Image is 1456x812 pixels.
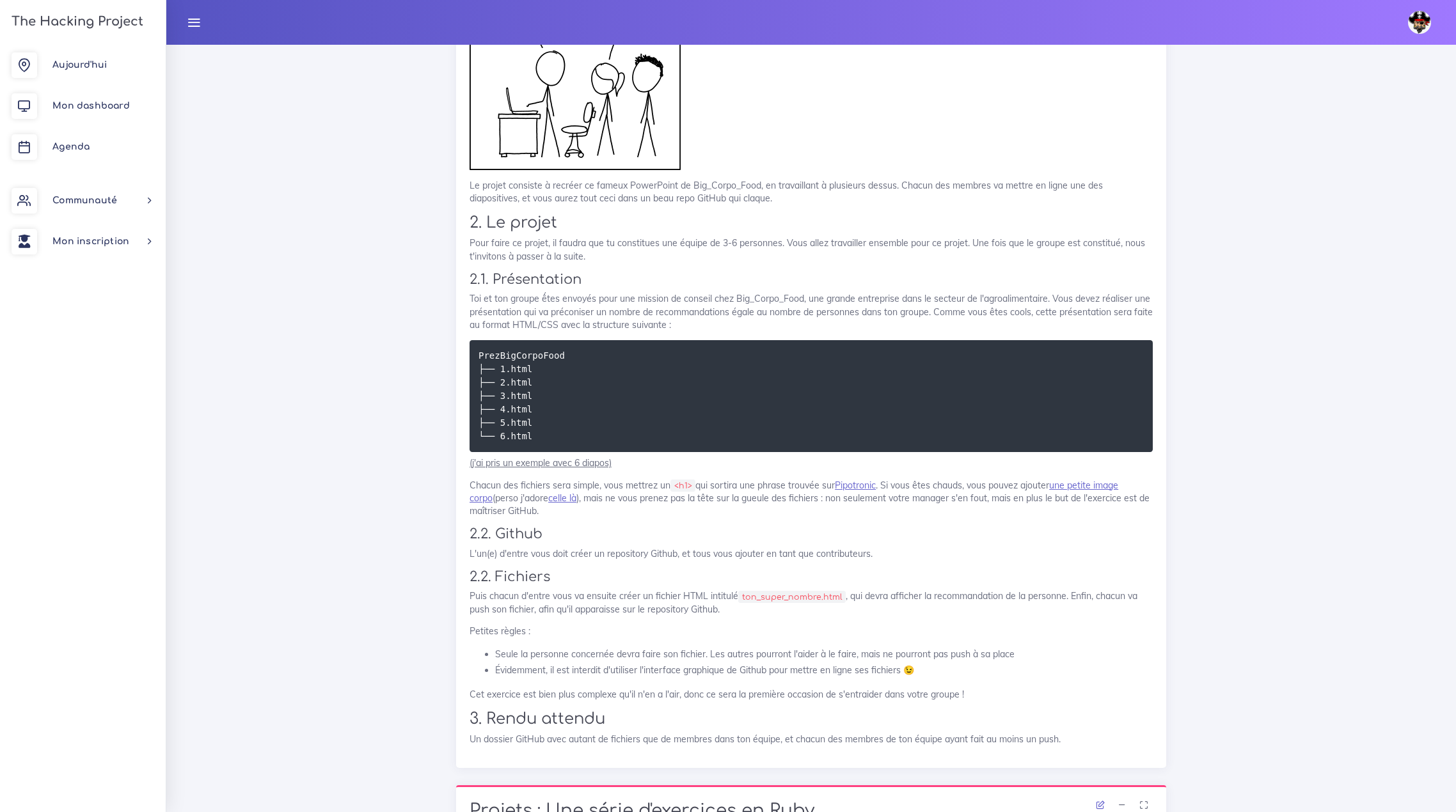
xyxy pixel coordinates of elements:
img: avatar [1408,11,1431,34]
span: Aujourd'hui [52,60,107,70]
p: Le projet consiste à recréer ce fameux PowerPoint de Big_Corpo_Food, en travaillant à plusieurs d... [470,179,1153,205]
code: <h1> [670,480,695,492]
h2: 2. Le projet [470,214,1153,232]
h3: 2.2. Github [470,526,1153,542]
span: Mon dashboard [52,101,130,111]
p: Chacun des fichiers sera simple, vous mettrez un qui sortira une phrase trouvée sur . Si vous ête... [470,479,1153,518]
h3: 2.1. Présentation [470,272,1153,288]
code: PrezBigCorpoFood ├── 1.html ├── 2.html ├── 3.html ├── 4.html ├── 5.html └── 6.html [479,348,565,443]
p: Un dossier GitHub avec autant de fichiers que de membres dans ton équipe, et chacun des membres d... [470,733,1153,746]
span: Agenda [52,142,90,152]
p: Petites règles : [470,625,1153,637]
h3: 2.2. Fichiers [470,569,1153,585]
code: ton_super_nombre.html [738,591,846,604]
span: Mon inscription [52,237,129,246]
p: Puis chacun d'entre vous va ensuite créer un fichier HTML intitulé , qui devra afficher la recomm... [470,589,1153,616]
p: Pour faire ce projet, il faudra que tu constitues une équipe de 3-6 personnes. Vous allez travail... [470,237,1153,263]
h3: The Hacking Project [8,15,143,29]
li: Évidemment, il est interdit d'utiliser l'interface graphique de Github pour mettre en ligne ses f... [495,662,1153,678]
p: L'un(e) d'entre vous doit créer un repository Github, et tous vous ajouter en tant que contribute... [470,547,1153,560]
u: (j'ai pris un exemple avec 6 diapos) [470,457,612,469]
h2: 3. Rendu attendu [470,710,1153,728]
span: Communauté [52,196,117,205]
li: Seule la personne concernée devra faire son fichier. Les autres pourront l'aider à le faire, mais... [495,646,1153,662]
p: Cet exercice est bien plus complexe qu'il n'en a l'air, donc ce sera la première occasion de s'en... [470,688,1153,701]
a: celle là [548,492,576,504]
p: Toi et ton groupe ếtes envoyés pour une mission de conseil chez Big_Corpo_Food, une grande entrep... [470,292,1153,331]
a: Pipotronic [835,480,876,491]
a: une petite image corpo [470,480,1118,504]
